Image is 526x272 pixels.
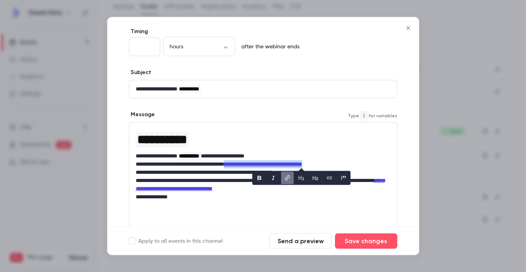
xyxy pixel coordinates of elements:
[359,111,368,120] code: {
[269,233,332,249] button: Send a preview
[129,123,397,206] div: editor
[163,43,235,51] div: hours
[238,43,299,51] p: after the webinar ends
[281,172,294,184] button: link
[335,233,397,249] button: Save changes
[267,172,280,184] button: italic
[253,172,266,184] button: bold
[348,111,397,120] span: Type for variables
[129,111,155,119] label: Message
[129,237,223,245] label: Apply to all events in this channel
[337,172,350,184] button: blockquote
[129,69,151,77] label: Subject
[400,20,416,36] button: Close
[129,81,397,98] div: editor
[129,28,397,36] label: Timing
